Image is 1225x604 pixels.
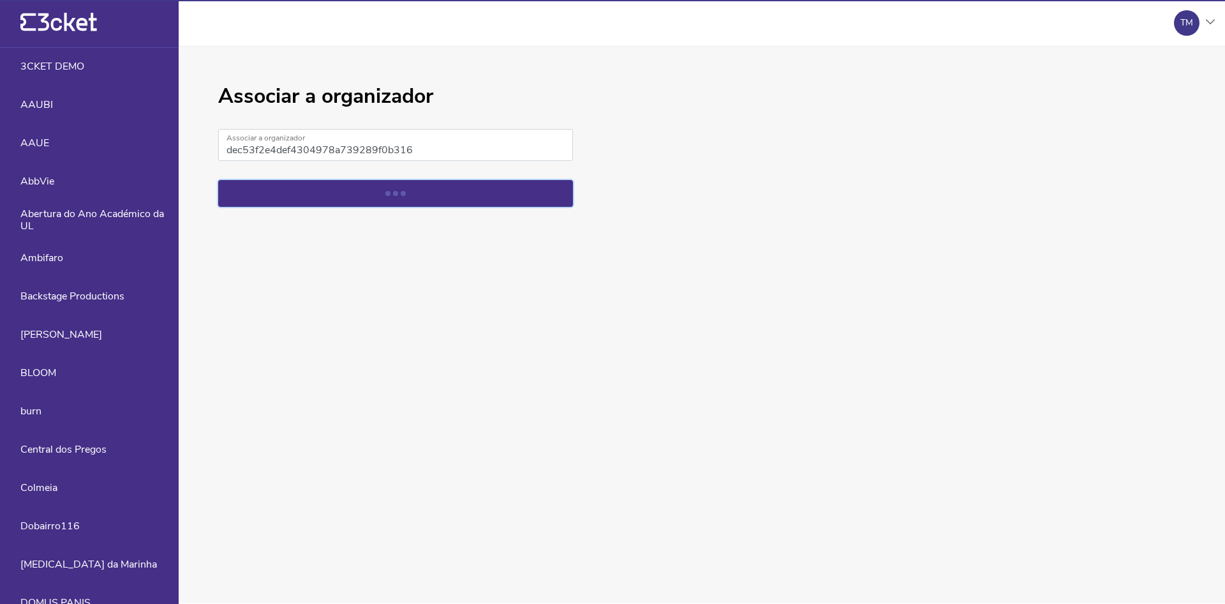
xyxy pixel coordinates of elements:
span: Dobairro116 [20,520,80,532]
button: Validar [218,180,573,207]
span: AAUE [20,137,49,149]
h1: Associar a organizador [218,85,573,109]
span: AbbVie [20,176,54,187]
div: TM [1180,18,1193,28]
span: Central dos Pregos [20,444,107,455]
span: 3CKET DEMO [20,61,84,72]
a: {' '} [20,26,97,34]
span: Abertura do Ano Académico da UL [20,208,179,232]
span: Colmeia [20,482,57,494]
span: Backstage Productions [20,291,124,302]
span: burn [20,405,41,417]
input: Associar a organizador [218,129,573,161]
span: AAUBI [20,99,53,110]
g: {' '} [20,13,36,31]
span: [MEDICAL_DATA] da Marinha [20,559,157,570]
span: BLOOM [20,367,56,379]
span: [PERSON_NAME] [20,329,102,340]
span: Ambifaro [20,252,63,264]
